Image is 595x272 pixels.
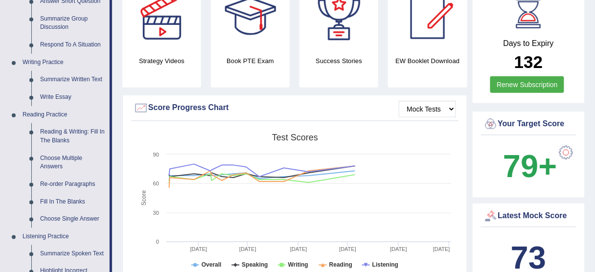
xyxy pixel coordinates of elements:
[388,56,467,66] h4: EW Booklet Download
[483,117,574,132] div: Your Target Score
[18,228,110,246] a: Listening Practice
[36,245,110,263] a: Summarize Spoken Text
[36,193,110,211] a: Fill In The Blanks
[483,209,574,224] div: Latest Mock Score
[299,56,378,66] h4: Success Stories
[242,262,268,269] tspan: Speaking
[18,106,110,124] a: Reading Practice
[18,54,110,71] a: Writing Practice
[202,262,222,269] tspan: Overall
[503,148,557,184] b: 79+
[433,246,450,252] tspan: [DATE]
[211,56,290,66] h4: Book PTE Exam
[36,10,110,36] a: Summarize Group Discussion
[153,181,159,186] text: 60
[36,89,110,106] a: Write Essay
[272,133,318,142] tspan: Test scores
[36,176,110,193] a: Re-order Paragraphs
[372,262,398,269] tspan: Listening
[36,150,110,176] a: Choose Multiple Answers
[514,52,543,71] b: 132
[329,262,352,269] tspan: Reading
[190,246,207,252] tspan: [DATE]
[239,246,256,252] tspan: [DATE]
[390,246,407,252] tspan: [DATE]
[134,101,456,115] div: Score Progress Chart
[156,239,159,245] text: 0
[339,246,356,252] tspan: [DATE]
[490,76,564,93] a: Renew Subscription
[483,39,574,48] h4: Days to Expiry
[36,210,110,228] a: Choose Single Answer
[288,262,308,269] tspan: Writing
[141,190,148,206] tspan: Score
[36,36,110,54] a: Respond To A Situation
[290,246,307,252] tspan: [DATE]
[153,152,159,158] text: 90
[122,56,201,66] h4: Strategy Videos
[36,71,110,89] a: Summarize Written Text
[153,210,159,216] text: 30
[36,123,110,149] a: Reading & Writing: Fill In The Blanks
